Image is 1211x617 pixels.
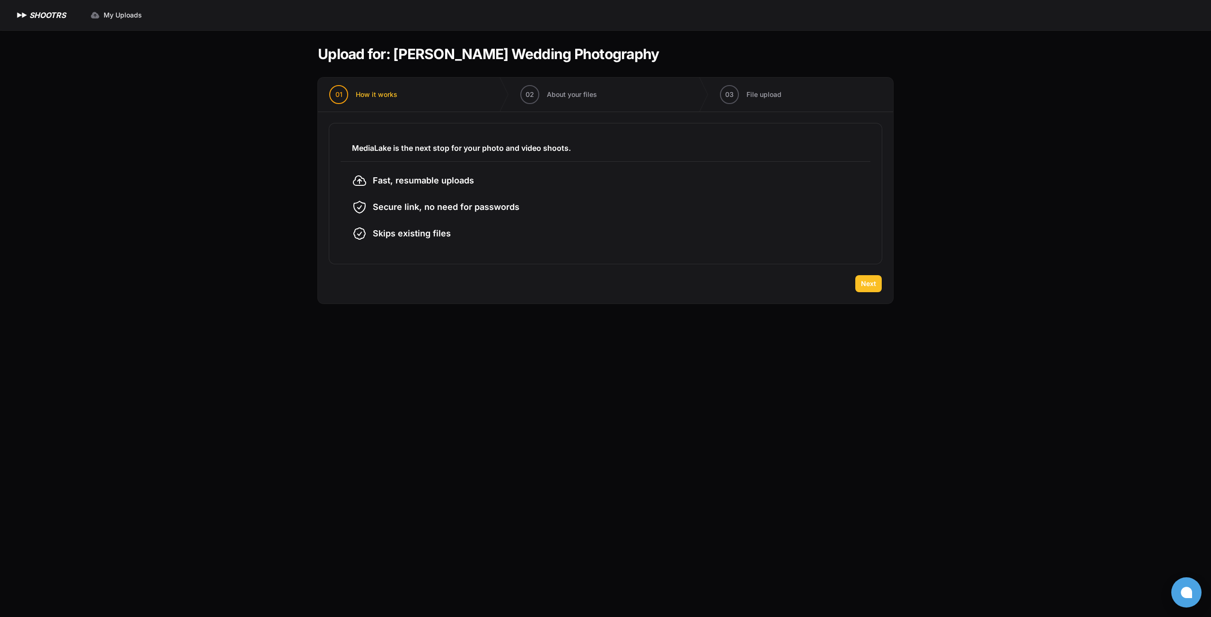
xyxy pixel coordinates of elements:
span: About your files [547,90,597,99]
a: My Uploads [85,7,148,24]
span: Skips existing files [373,227,451,240]
span: Secure link, no need for passwords [373,200,519,214]
img: SHOOTRS [15,9,29,21]
button: Next [855,275,882,292]
span: 03 [725,90,734,99]
h1: SHOOTRS [29,9,66,21]
button: 01 How it works [318,78,409,112]
span: 02 [526,90,534,99]
button: Open chat window [1171,577,1202,608]
h1: Upload for: [PERSON_NAME] Wedding Photography [318,45,659,62]
span: Next [861,279,876,288]
a: SHOOTRS SHOOTRS [15,9,66,21]
span: 01 [335,90,342,99]
h3: MediaLake is the next stop for your photo and video shoots. [352,142,859,154]
button: 03 File upload [709,78,793,112]
button: 02 About your files [509,78,608,112]
span: My Uploads [104,10,142,20]
span: How it works [356,90,397,99]
span: Fast, resumable uploads [373,174,474,187]
span: File upload [746,90,781,99]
